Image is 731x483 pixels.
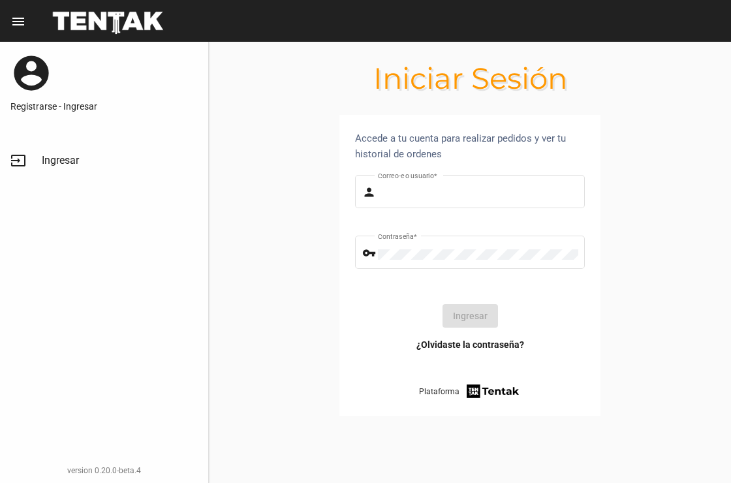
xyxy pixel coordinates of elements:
[10,100,198,113] a: Registrarse - Ingresar
[42,154,79,167] span: Ingresar
[419,385,459,398] span: Plataforma
[443,304,498,328] button: Ingresar
[10,464,198,477] div: version 0.20.0-beta.4
[362,185,378,200] mat-icon: person
[419,382,521,400] a: Plataforma
[10,153,26,168] mat-icon: input
[355,131,585,162] div: Accede a tu cuenta para realizar pedidos y ver tu historial de ordenes
[416,338,524,351] a: ¿Olvidaste la contraseña?
[362,245,378,261] mat-icon: vpn_key
[209,68,731,89] h1: Iniciar Sesión
[10,14,26,29] mat-icon: menu
[10,52,52,94] mat-icon: account_circle
[465,382,521,400] img: tentak-firm.png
